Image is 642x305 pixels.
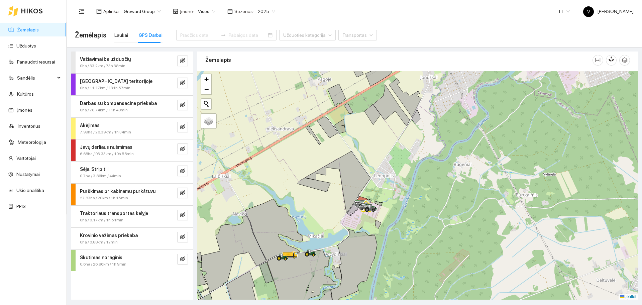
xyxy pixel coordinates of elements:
[80,107,128,113] span: 0ha / 78.74km / 11h 40min
[71,52,193,73] div: Važiavimai be užduočių0ha / 33.2km / 73h 38mineye-invisible
[80,255,122,260] strong: Skutimas noraginis
[80,144,132,150] strong: Javų derliaus nuėmimas
[593,58,603,63] span: column-width
[177,188,188,198] button: eye-invisible
[229,31,266,39] input: Pabaigos data
[103,8,120,15] span: Aplinka :
[180,234,185,240] span: eye-invisible
[80,63,125,69] span: 0ha / 33.2km / 73h 38min
[227,9,233,14] span: calendar
[201,114,216,128] a: Layers
[258,6,275,16] span: 2025
[71,139,193,161] div: Javų derliaus nuėmimas6.68ha / 93.33km / 10h 58mineye-invisible
[180,80,185,86] span: eye-invisible
[17,107,32,113] a: Įmonės
[593,55,603,66] button: column-width
[180,168,185,175] span: eye-invisible
[71,228,193,249] div: Krovinio vežimas priekaba0ha / 0.88km / 12mineye-invisible
[16,172,40,177] a: Nustatymai
[177,254,188,265] button: eye-invisible
[204,75,209,83] span: +
[177,122,188,132] button: eye-invisible
[80,239,118,245] span: 0ha / 0.88km / 12min
[221,32,226,38] span: swap-right
[559,6,570,16] span: LT
[177,56,188,66] button: eye-invisible
[177,143,188,154] button: eye-invisible
[80,167,108,172] strong: Sėja. Strip till
[80,195,128,201] span: 27.83ha / 20km / 1h 15min
[204,85,209,93] span: −
[16,156,36,161] a: Vartotojai
[75,5,88,18] button: menu-fold
[71,162,193,183] div: Sėja. Strip till0.7ha / 3.86km / 44mineye-invisible
[80,151,134,157] span: 6.68ha / 93.33km / 10h 58min
[71,184,193,205] div: Purškimas prikabinamu purkštuvu27.83ha / 20km / 1h 15mineye-invisible
[583,9,634,14] span: [PERSON_NAME]
[234,8,254,15] span: Sezonas :
[180,256,185,263] span: eye-invisible
[80,101,157,106] strong: Darbas su kompensacine priekaba
[71,118,193,139] div: Akėjimas7.99ha / 26.39km / 1h 34mineye-invisible
[80,123,100,128] strong: Akėjimas
[80,79,152,84] strong: [GEOGRAPHIC_DATA] teritorijoje
[201,74,211,84] a: Zoom in
[180,190,185,196] span: eye-invisible
[18,139,46,145] a: Meteorologija
[177,78,188,88] button: eye-invisible
[587,6,590,17] span: V
[221,32,226,38] span: to
[180,58,185,64] span: eye-invisible
[173,9,178,14] span: shop
[180,146,185,152] span: eye-invisible
[80,129,131,135] span: 7.99ha / 26.39km / 1h 34min
[80,57,131,62] strong: Važiavimai be užduočių
[114,31,128,39] div: Laukai
[139,31,163,39] div: GPS Darbai
[80,233,138,238] strong: Krovinio vežimas priekaba
[17,59,55,65] a: Panaudoti resursai
[177,232,188,242] button: eye-invisible
[205,50,593,70] div: Žemėlapis
[80,217,123,223] span: 0ha / 0.17km / 1h 51min
[80,173,121,179] span: 0.7ha / 3.86km / 44min
[16,204,26,209] a: PPIS
[16,188,44,193] a: Ūkio analitika
[71,250,193,272] div: Skutimas noraginis0.6ha / 26.86km / 1h 9mineye-invisible
[80,189,155,194] strong: Purškimas prikabinamu purkštuvu
[177,166,188,176] button: eye-invisible
[198,6,215,16] span: Visos
[80,211,148,216] strong: Traktoriaus transportas kelyje
[17,27,39,32] a: Žemėlapis
[96,9,102,14] span: layout
[180,31,218,39] input: Pradžios data
[80,85,130,91] span: 0ha / 11.17km / 131h 57min
[180,212,185,218] span: eye-invisible
[71,96,193,117] div: Darbas su kompensacine priekaba0ha / 78.74km / 11h 40mineye-invisible
[180,102,185,108] span: eye-invisible
[71,74,193,95] div: [GEOGRAPHIC_DATA] teritorijoje0ha / 11.17km / 131h 57mineye-invisible
[18,123,40,129] a: Inventorius
[71,206,193,227] div: Traktoriaus transportas kelyje0ha / 0.17km / 1h 51mineye-invisible
[180,124,185,130] span: eye-invisible
[79,8,85,14] span: menu-fold
[620,294,636,299] a: Leaflet
[75,30,106,40] span: Žemėlapis
[201,84,211,94] a: Zoom out
[124,6,161,16] span: Groward Group
[16,43,36,48] a: Užduotys
[180,8,194,15] span: Įmonė :
[17,91,34,97] a: Kultūros
[201,99,211,109] button: Initiate a new search
[177,210,188,220] button: eye-invisible
[80,261,126,268] span: 0.6ha / 26.86km / 1h 9min
[177,100,188,110] button: eye-invisible
[17,71,55,85] span: Sandėlis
